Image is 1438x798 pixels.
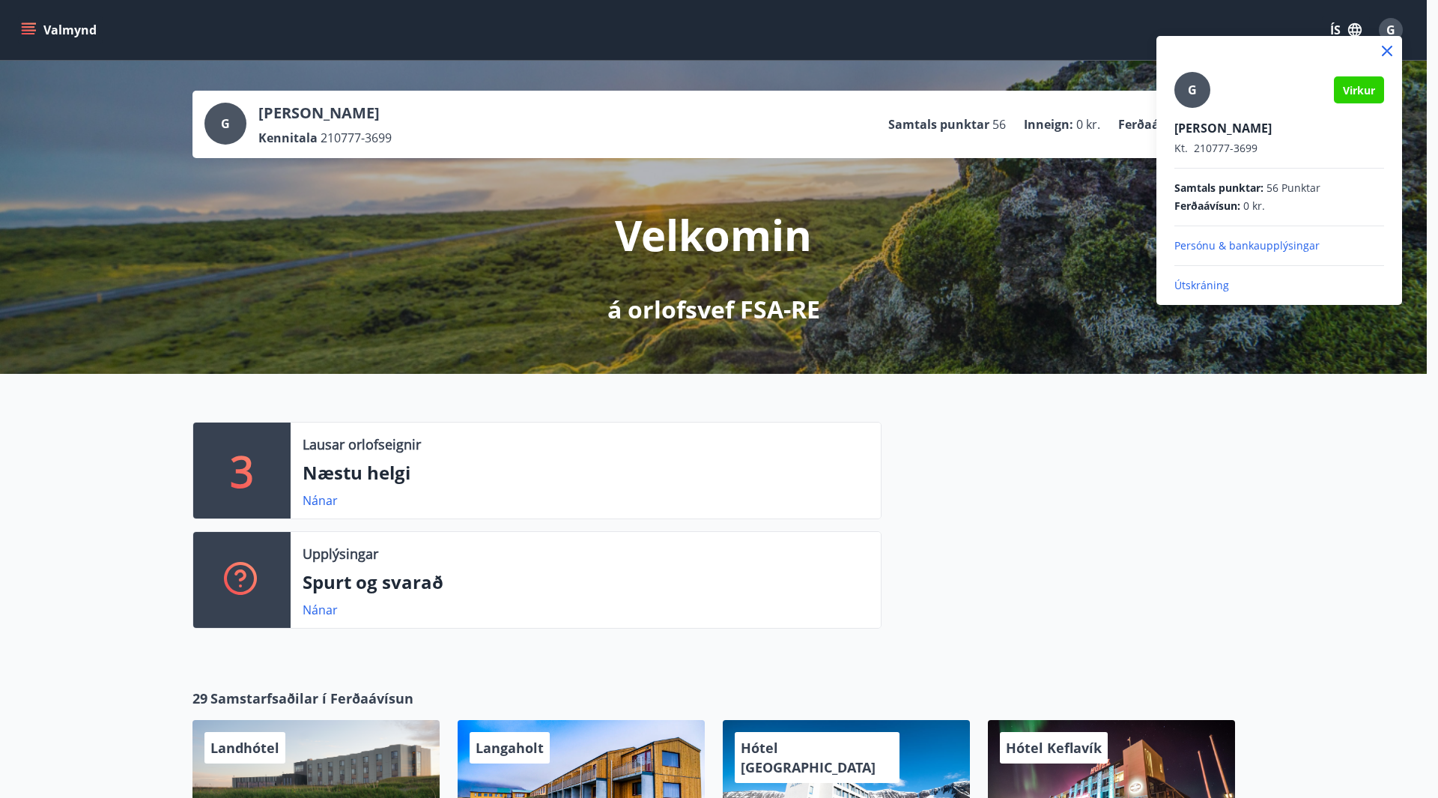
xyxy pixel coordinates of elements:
[1188,82,1197,98] span: G
[1174,181,1263,196] span: Samtals punktar :
[1174,238,1384,253] p: Persónu & bankaupplýsingar
[1243,199,1265,214] span: 0 kr.
[1174,141,1188,155] span: Kt.
[1174,141,1384,156] p: 210777-3699
[1174,278,1384,293] p: Útskráning
[1266,181,1320,196] span: 56 Punktar
[1343,83,1375,97] span: Virkur
[1174,120,1384,136] p: [PERSON_NAME]
[1174,199,1240,214] span: Ferðaávísun :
